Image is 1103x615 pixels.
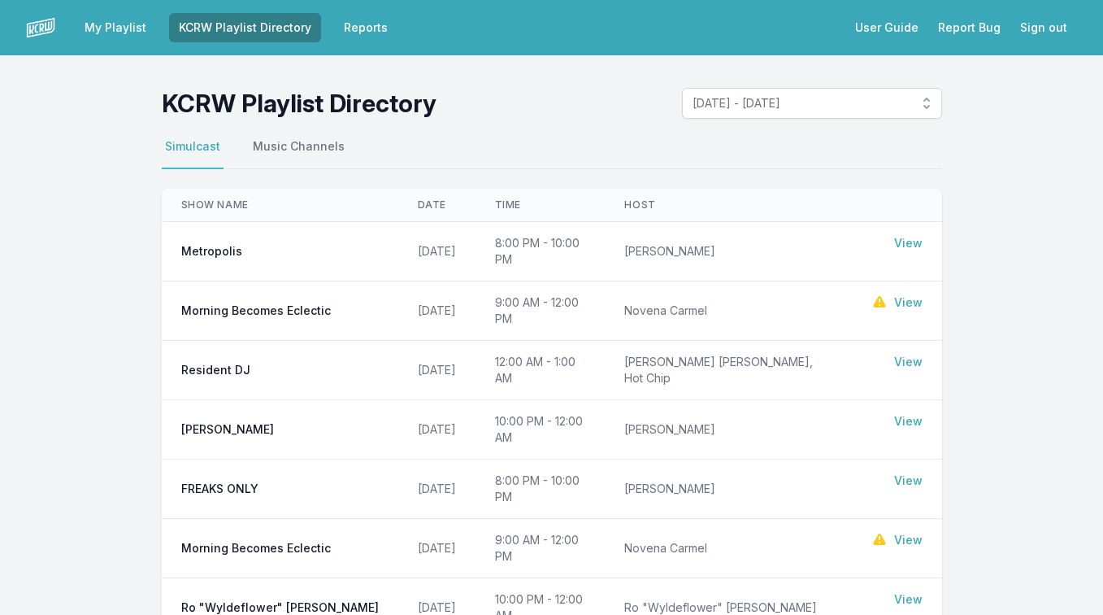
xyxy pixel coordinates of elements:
[181,243,242,260] span: Metropolis
[181,481,258,497] span: FREAKS ONLY
[162,89,436,118] h1: KCRW Playlist Directory
[476,341,606,400] td: 12:00 AM - 1:00 AM
[894,294,923,311] a: View
[181,303,331,319] span: Morning Becomes Eclectic
[169,13,321,42] a: KCRW Playlist Directory
[894,591,923,608] a: View
[250,138,348,169] button: Music Channels
[398,400,476,460] td: [DATE]
[162,138,224,169] button: Simulcast
[181,421,274,438] span: [PERSON_NAME]
[181,362,250,378] span: Resident DJ
[398,222,476,281] td: [DATE]
[605,341,851,400] td: [PERSON_NAME] [PERSON_NAME], Hot Chip
[605,189,851,222] th: Host
[894,413,923,430] a: View
[693,95,909,111] span: [DATE] - [DATE]
[894,473,923,489] a: View
[476,460,606,519] td: 8:00 PM - 10:00 PM
[605,222,851,281] td: [PERSON_NAME]
[334,13,397,42] a: Reports
[605,281,851,341] td: Novena Carmel
[398,341,476,400] td: [DATE]
[682,88,942,119] button: [DATE] - [DATE]
[894,532,923,548] a: View
[162,189,398,222] th: Show Name
[476,222,606,281] td: 8:00 PM - 10:00 PM
[398,189,476,222] th: Date
[894,354,923,370] a: View
[605,519,851,578] td: Novena Carmel
[398,519,476,578] td: [DATE]
[605,460,851,519] td: [PERSON_NAME]
[476,519,606,578] td: 9:00 AM - 12:00 PM
[605,400,851,460] td: [PERSON_NAME]
[398,281,476,341] td: [DATE]
[476,400,606,460] td: 10:00 PM - 12:00 AM
[26,13,55,42] img: logo-white-87cec1fa9cbef997252546196dc51331.png
[181,540,331,556] span: Morning Becomes Eclectic
[1010,13,1077,42] button: Sign out
[476,281,606,341] td: 9:00 AM - 12:00 PM
[75,13,156,42] a: My Playlist
[476,189,606,222] th: Time
[894,235,923,251] a: View
[928,13,1010,42] a: Report Bug
[398,460,476,519] td: [DATE]
[845,13,928,42] a: User Guide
